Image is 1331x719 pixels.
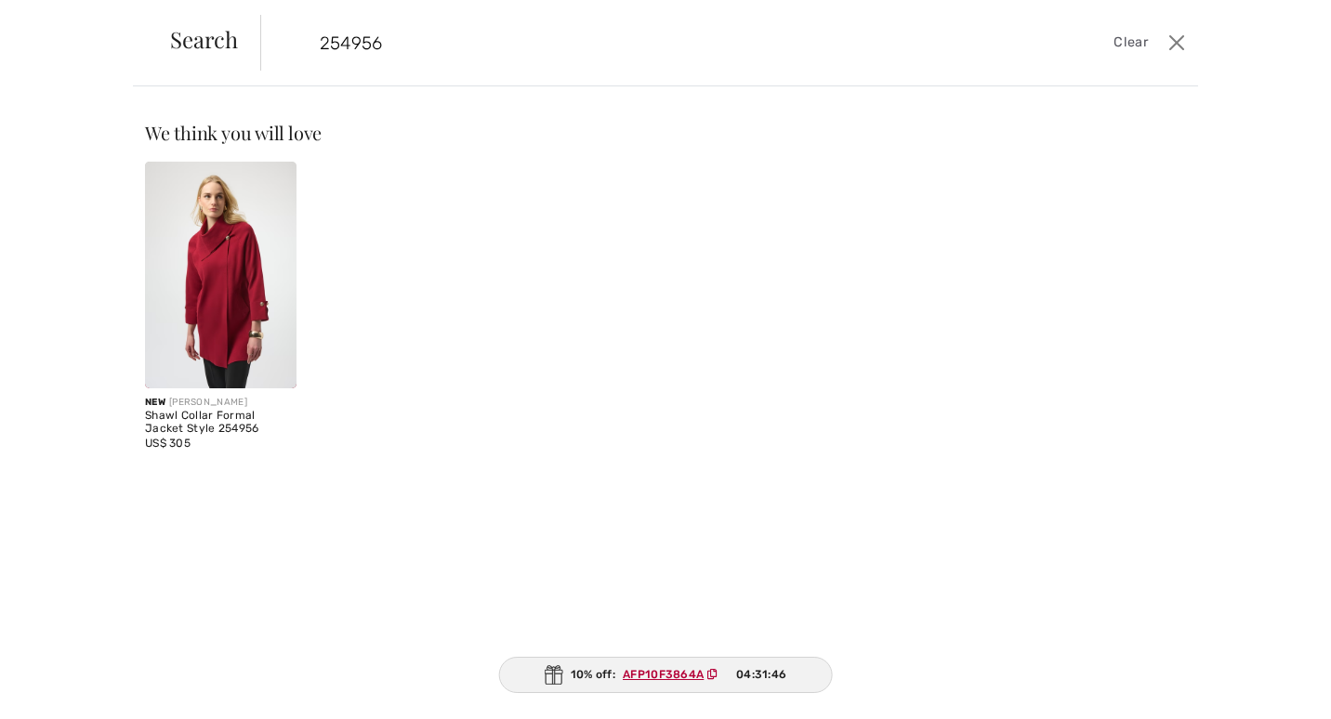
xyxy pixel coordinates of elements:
input: TYPE TO SEARCH [306,15,949,71]
span: Search [170,28,238,50]
span: 04:31:46 [736,666,786,683]
span: Chat [41,13,79,30]
span: New [145,397,165,408]
span: US$ 305 [145,437,191,450]
ins: AFP10F3864A [623,668,704,681]
span: Clear [1114,33,1148,53]
div: Shawl Collar Formal Jacket Style 254956 [145,410,297,436]
img: Shawl Collar Formal Jacket Style 254956. Deep cherry [145,162,297,388]
div: 10% off: [499,657,833,693]
div: [PERSON_NAME] [145,396,297,410]
button: Close [1163,28,1191,58]
img: Gift.svg [545,665,563,685]
span: We think you will love [145,120,322,145]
